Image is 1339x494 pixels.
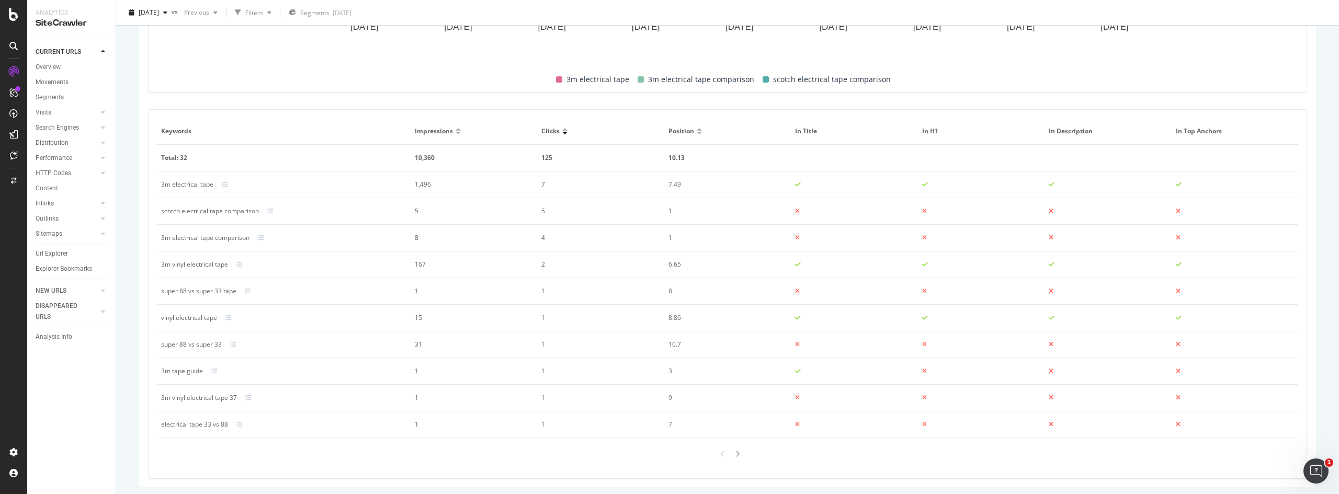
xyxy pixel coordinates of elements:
div: 5 [415,206,521,216]
div: 10.13 [668,153,775,163]
span: vs [172,7,180,16]
div: 3m tape guide [161,366,203,376]
div: super 88 vs super 33 tape [161,286,236,296]
div: 15 [415,313,521,323]
span: Keywords [161,127,404,136]
div: 5 [541,206,648,216]
div: 1 [541,420,648,429]
div: DISAPPEARED URLS [36,301,88,323]
div: 8.86 [668,313,775,323]
div: [DATE] [333,8,351,17]
button: Previous [180,4,222,21]
div: 7 [541,180,648,189]
div: 9 [668,393,775,403]
div: Total: 32 [161,153,382,163]
div: Outlinks [36,213,59,224]
div: 1 [541,313,648,323]
div: 4 [541,233,648,243]
span: In Title [795,127,911,136]
span: 1 [1325,458,1333,467]
span: scotch electrical tape comparison [773,73,891,86]
div: HTTP Codes [36,168,71,179]
div: Visits [36,107,51,118]
a: Analysis Info [36,331,108,342]
div: super 88 vs super 33 [161,340,222,349]
a: Url Explorer [36,248,108,259]
div: 7.49 [668,180,775,189]
a: Outlinks [36,213,98,224]
a: Distribution [36,137,98,148]
text: [DATE] [444,22,472,32]
a: Visits [36,107,98,118]
a: DISAPPEARED URLS [36,301,98,323]
div: 10,360 [415,153,521,163]
span: Impressions [415,127,453,136]
text: [DATE] [819,22,847,32]
div: Sitemaps [36,228,62,239]
div: Search Engines [36,122,79,133]
a: Segments [36,92,108,103]
div: Distribution [36,137,69,148]
div: 8 [668,286,775,296]
div: CURRENT URLS [36,47,81,58]
div: 1 [541,286,648,296]
div: 1 [415,420,521,429]
a: HTTP Codes [36,168,98,179]
button: Filters [231,4,276,21]
a: Overview [36,62,108,73]
div: Performance [36,153,72,164]
div: 8 [415,233,521,243]
text: [DATE] [350,22,379,32]
div: Content [36,183,58,194]
div: Inlinks [36,198,54,209]
text: [DATE] [725,22,754,32]
div: 3 [668,366,775,376]
div: 6.65 [668,260,775,269]
a: Performance [36,153,98,164]
div: Movements [36,77,69,88]
div: 125 [541,153,648,163]
div: Filters [245,8,263,17]
span: In Description [1049,127,1164,136]
div: 3m vinyl electrical tape 37 [161,393,237,403]
text: [DATE] [1100,22,1129,32]
a: NEW URLS [36,285,98,296]
span: 2025 Sep. 28th [139,8,159,17]
text: [DATE] [1007,22,1035,32]
div: Analytics [36,8,107,17]
div: scotch electrical tape comparison [161,206,259,216]
button: [DATE] [124,4,172,21]
div: electrical tape 33 vs 88 [161,420,228,429]
span: 3m electrical tape [566,73,629,86]
div: 1 [541,366,648,376]
div: 1 [668,206,775,216]
span: Segments [300,8,330,17]
div: 3m electrical tape [161,180,213,189]
a: Inlinks [36,198,98,209]
div: NEW URLS [36,285,66,296]
div: 1 [415,393,521,403]
span: In Top Anchors [1176,127,1292,136]
a: Search Engines [36,122,98,133]
span: 3m electrical tape comparison [648,73,754,86]
span: Clicks [541,127,560,136]
div: 3m electrical tape comparison [161,233,249,243]
div: 2 [541,260,648,269]
a: Sitemaps [36,228,98,239]
span: Position [668,127,694,136]
div: 1 [668,233,775,243]
a: CURRENT URLS [36,47,98,58]
div: 7 [668,420,775,429]
div: Explorer Bookmarks [36,263,92,274]
div: 1 [541,393,648,403]
div: 1 [541,340,648,349]
div: Url Explorer [36,248,68,259]
div: 1 [415,366,521,376]
div: SiteCrawler [36,17,107,29]
div: 167 [415,260,521,269]
div: 10.7 [668,340,775,349]
a: Explorer Bookmarks [36,263,108,274]
span: In H1 [922,127,1038,136]
div: Segments [36,92,64,103]
div: 3m vinyl electrical tape [161,260,228,269]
